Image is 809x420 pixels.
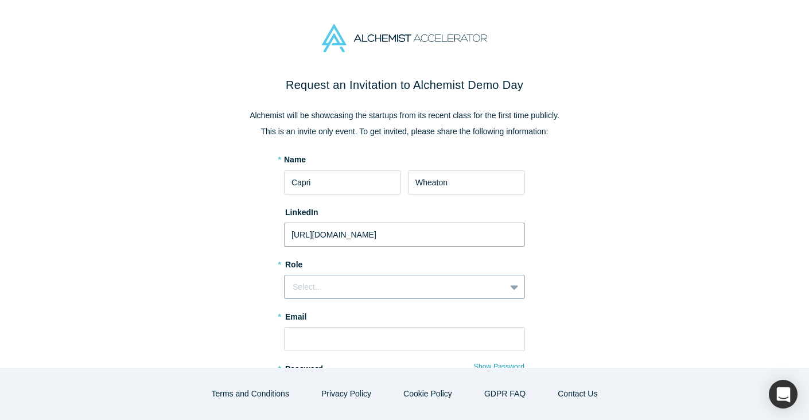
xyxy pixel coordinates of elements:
input: First Name [284,170,401,195]
label: LinkedIn [284,203,318,219]
button: Terms and Conditions [200,384,301,404]
button: Show Password [473,359,525,374]
button: Cookie Policy [391,384,464,404]
button: Privacy Policy [309,384,383,404]
img: Alchemist Accelerator Logo [322,24,487,52]
label: Email [284,307,525,323]
p: Alchemist will be showcasing the startups from its recent class for the first time publicly. [164,110,645,122]
label: Name [284,154,306,166]
div: Select... [293,281,497,293]
p: This is an invite only event. To get invited, please share the following information: [164,126,645,138]
label: Role [284,255,525,271]
label: Password [284,359,525,375]
h2: Request an Invitation to Alchemist Demo Day [164,76,645,94]
a: GDPR FAQ [472,384,538,404]
input: Last Name [408,170,525,195]
button: Contact Us [546,384,609,404]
